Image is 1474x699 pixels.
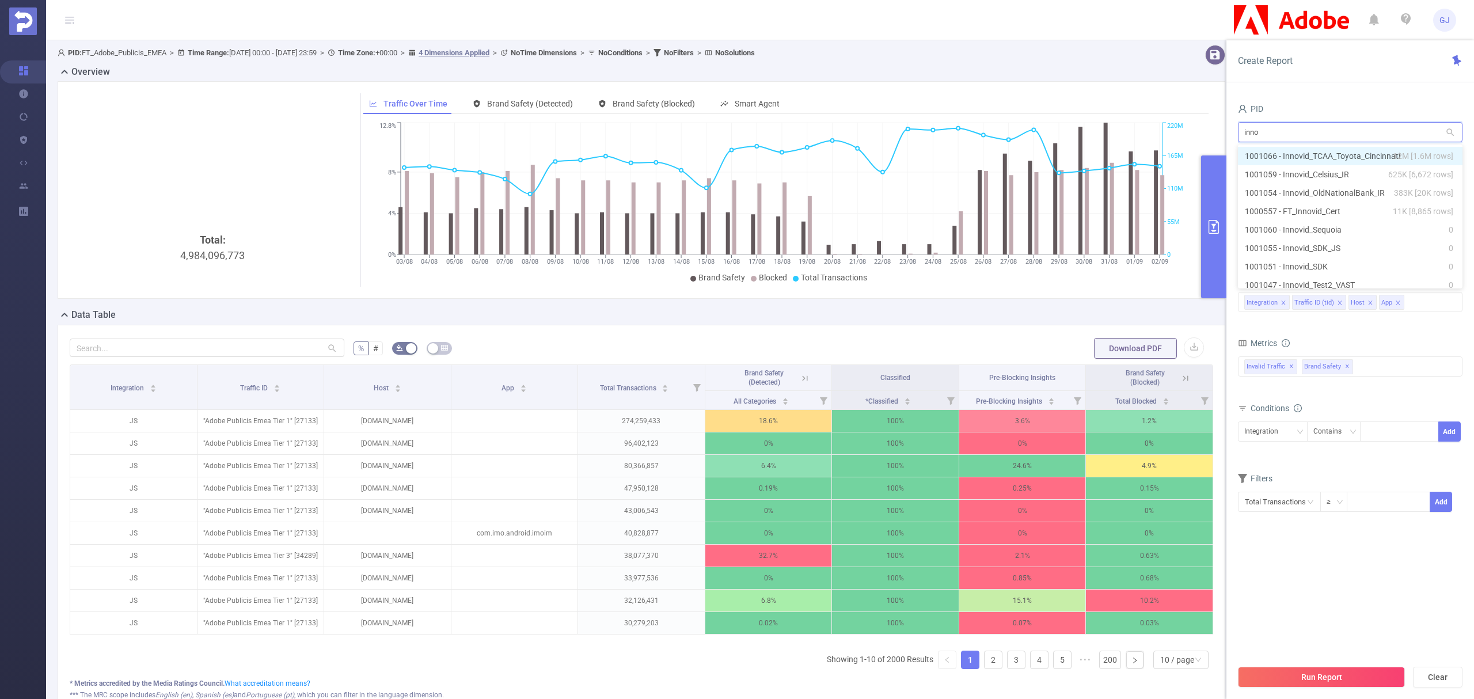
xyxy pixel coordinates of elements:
i: icon: left [944,656,951,663]
div: Sort [394,383,401,390]
p: 0% [959,522,1086,544]
li: 4 [1030,651,1048,669]
p: 100% [832,567,959,589]
b: No Time Dimensions [511,48,577,57]
tspan: 17/08 [748,258,765,265]
i: icon: caret-up [904,396,910,400]
li: Showing 1-10 of 2000 Results [827,651,933,669]
li: Host [1348,295,1377,310]
p: [DOMAIN_NAME] [324,455,451,477]
i: icon: caret-down [904,400,910,404]
i: icon: right [1131,657,1138,664]
p: "Adobe Publicis Emea Tier 1" [27133] [197,612,324,634]
p: 0.85% [959,567,1086,589]
tspan: 110M [1167,185,1183,193]
p: 0.63% [1086,545,1213,567]
p: "Adobe Publicis Emea Tier 1" [27133] [197,500,324,522]
tspan: 10/08 [572,258,588,265]
b: No Filters [664,48,694,57]
div: Integration [1244,422,1286,441]
span: Invalid Traffic [1244,359,1297,374]
p: [DOMAIN_NAME] [324,612,451,634]
li: Traffic ID (tid) [1292,295,1346,310]
p: [DOMAIN_NAME] [324,500,451,522]
span: ••• [1076,651,1095,669]
li: 2 [984,651,1002,669]
tspan: 25/08 [949,258,966,265]
span: 11K [8,865 rows] [1393,205,1453,218]
p: 0% [1086,522,1213,544]
span: 0 [1449,242,1453,254]
p: 1.2% [1086,410,1213,432]
span: FT_Adobe_Publicis_EMEA [DATE] 00:00 - [DATE] 23:59 +00:00 [58,48,755,57]
li: Integration [1244,295,1290,310]
span: > [694,48,705,57]
p: JS [70,432,197,454]
div: 10 / page [1160,651,1194,668]
span: Smart Agent [735,99,780,108]
span: Create Report [1238,55,1293,66]
i: icon: caret-down [782,400,788,404]
li: 1 [961,651,979,669]
i: icon: bg-colors [396,344,403,351]
button: Run Report [1238,667,1405,687]
p: 2.1% [959,545,1086,567]
tspan: 4% [388,210,396,218]
tspan: 15/08 [698,258,715,265]
li: 1001054 - Innovid_OldNationalBank_IR [1238,184,1462,202]
i: icon: caret-up [662,383,668,386]
p: 0% [705,522,832,544]
span: PID [1238,104,1263,113]
span: 12M [1.6M rows] [1393,150,1453,162]
input: Search... [70,339,344,357]
tspan: 12/08 [622,258,639,265]
p: 0% [1086,500,1213,522]
p: [DOMAIN_NAME] [324,545,451,567]
tspan: 28/08 [1025,258,1042,265]
p: 0.02% [705,612,832,634]
p: "Adobe Publicis Emea Tier 1" [27133] [197,432,324,454]
i: icon: table [441,344,448,351]
p: 0% [1086,432,1213,454]
p: 30,279,203 [578,612,705,634]
button: Download PDF [1094,338,1177,359]
a: 200 [1100,651,1120,668]
p: [DOMAIN_NAME] [324,410,451,432]
p: 96,402,123 [578,432,705,454]
p: "Adobe Publicis Emea Tier 1" [27133] [197,477,324,499]
p: JS [70,410,197,432]
div: 4,984,096,773 [74,232,351,426]
tspan: 23/08 [899,258,916,265]
span: Integration [111,384,146,392]
p: JS [70,545,197,567]
tspan: 0% [388,251,396,259]
i: Filter menu [1069,391,1085,409]
i: Filter menu [689,365,705,409]
i: icon: close [1337,300,1343,307]
p: [DOMAIN_NAME] [324,477,451,499]
span: > [317,48,328,57]
h2: Overview [71,65,110,79]
p: 24.6% [959,455,1086,477]
span: App [502,384,516,392]
p: 80,366,857 [578,455,705,477]
p: 15.1% [959,590,1086,611]
p: 274,259,433 [578,410,705,432]
i: icon: down [1195,656,1202,664]
span: Total Transactions [600,384,658,392]
tspan: 08/08 [522,258,538,265]
div: Sort [520,383,527,390]
span: Total Blocked [1115,397,1158,405]
i: icon: caret-down [662,388,668,391]
p: 100% [832,432,959,454]
span: Total Transactions [801,273,867,282]
span: Blocked [759,273,787,282]
b: Total: [200,234,226,246]
div: Sort [904,396,911,403]
p: 38,077,370 [578,545,705,567]
p: "Adobe Publicis Emea Tier 1" [27133] [197,522,324,544]
p: 0% [705,567,832,589]
i: Filter menu [943,391,959,409]
tspan: 20/08 [823,258,840,265]
p: 18.6% [705,410,832,432]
